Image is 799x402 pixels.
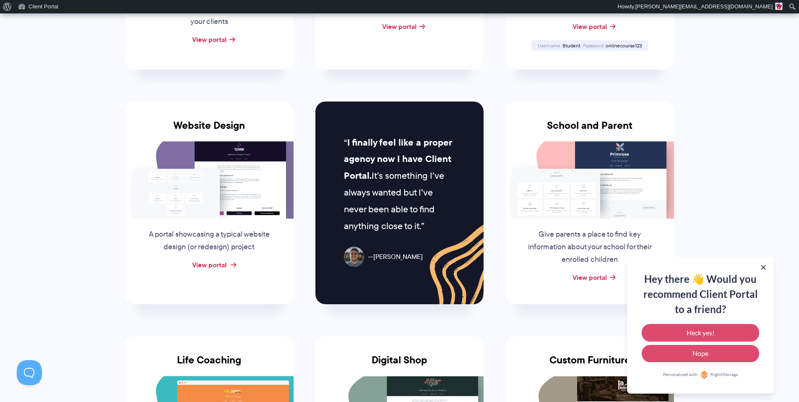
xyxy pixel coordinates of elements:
span: onlinecourse123 [606,42,642,49]
p: It’s something I’ve always wanted but I’ve never been able to find anything close to it. [344,134,455,235]
a: View portal [573,272,607,282]
button: Nope [642,345,759,363]
img: Personalized with RightMessage [700,371,708,379]
span: [PERSON_NAME][EMAIL_ADDRESS][DOMAIN_NAME] [635,3,773,10]
span: Student [562,42,580,49]
a: View portal [573,21,607,31]
span: [PERSON_NAME] [368,251,423,263]
a: View portal [192,34,226,44]
h3: Life Coaching [125,354,294,376]
div: Hey there 👋 Would you recommend Client Portal to a friend? [642,271,759,317]
h3: Website Design [125,120,294,141]
a: Personalized withRightMessage [642,371,759,379]
h3: School and Parent [505,120,674,141]
span: Personalized with [663,371,697,378]
span: Username [538,42,561,49]
a: View portal [382,21,416,31]
p: A portal showcasing a typical website design (or redesign) project [146,228,273,253]
button: Heck yes! [642,324,759,342]
h3: Digital Shop [315,354,484,376]
a: View portal [192,260,226,270]
strong: I finally feel like a proper agency now I have Client Portal. [344,136,452,183]
h3: Custom Furniture [505,354,674,376]
span: RightMessage [711,371,738,378]
iframe: Toggle Customer Support [17,360,42,385]
p: Give parents a place to find key information about your school for their enrolled children [526,228,653,266]
span: Password [583,42,604,49]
